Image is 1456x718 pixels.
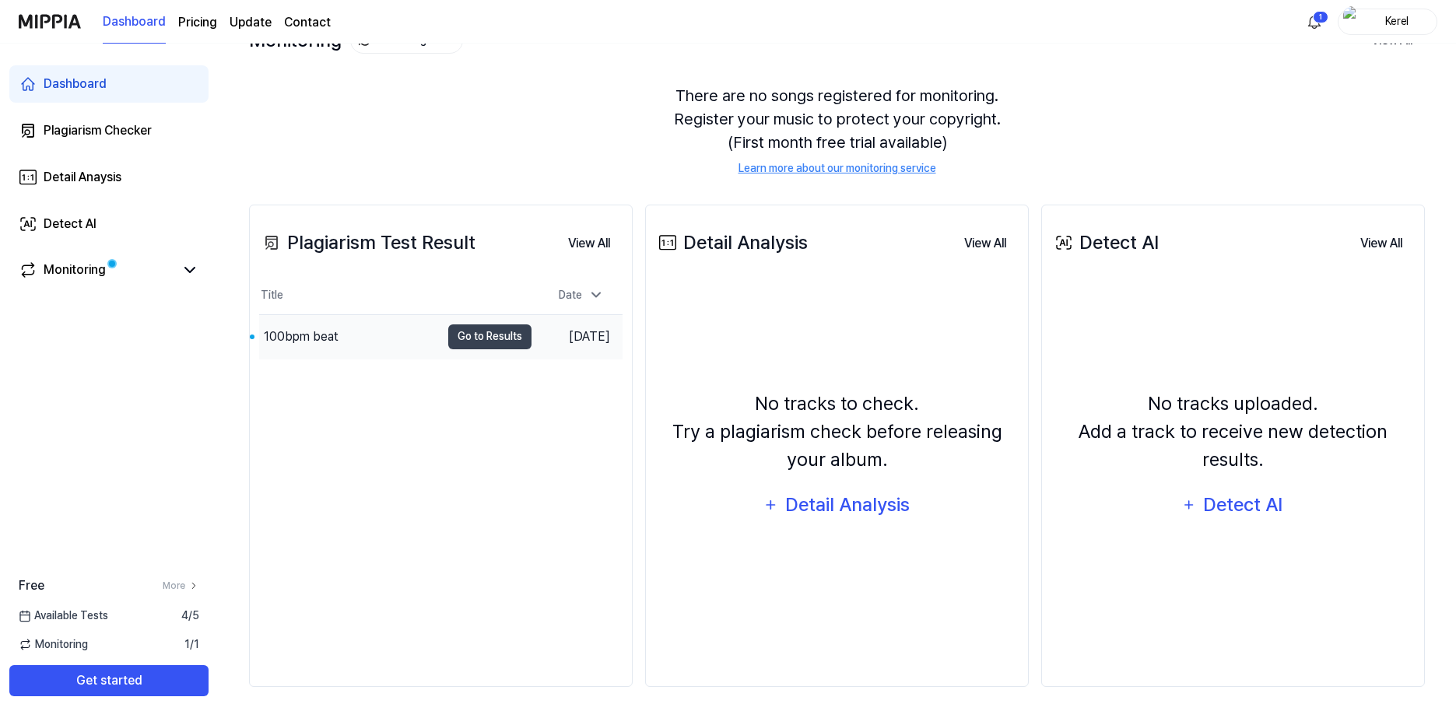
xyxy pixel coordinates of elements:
[553,282,610,308] div: Date
[739,160,936,177] a: Learn more about our monitoring service
[44,168,121,187] div: Detail Anaysis
[556,227,623,259] a: View All
[1172,486,1293,524] button: Detect AI
[44,215,96,233] div: Detect AI
[284,13,331,32] a: Contact
[1051,390,1415,474] div: No tracks uploaded. Add a track to receive new detection results.
[184,636,199,653] span: 1 / 1
[784,490,910,520] div: Detail Analysis
[19,576,44,595] span: Free
[1367,12,1427,30] div: Kerel
[9,65,209,103] a: Dashboard
[264,327,339,346] div: 100bpm beat
[1348,228,1415,259] button: View All
[9,205,209,243] a: Detect AI
[259,229,475,257] div: Plagiarism Test Result
[44,75,107,93] div: Dashboard
[448,324,532,349] button: Go to Results
[44,121,152,140] div: Plagiarism Checker
[178,13,217,32] a: Pricing
[1302,9,1327,34] button: 알림1
[655,229,808,257] div: Detail Analysis
[1338,9,1437,35] button: profileKerel
[1313,11,1328,23] div: 1
[1051,229,1159,257] div: Detect AI
[9,665,209,696] button: Get started
[9,159,209,196] a: Detail Anaysis
[532,314,623,359] td: [DATE]
[44,261,106,279] div: Monitoring
[1348,227,1415,259] a: View All
[556,228,623,259] button: View All
[103,1,166,44] a: Dashboard
[655,390,1019,474] div: No tracks to check. Try a plagiarism check before releasing your album.
[230,13,272,32] a: Update
[1305,12,1324,31] img: 알림
[19,261,174,279] a: Monitoring
[249,65,1425,195] div: There are no songs registered for monitoring. Register your music to protect your copyright. (Fir...
[9,112,209,149] a: Plagiarism Checker
[19,636,88,653] span: Monitoring
[753,486,920,524] button: Detail Analysis
[181,608,199,624] span: 4 / 5
[952,228,1019,259] button: View All
[952,227,1019,259] a: View All
[1343,6,1362,37] img: profile
[19,608,108,624] span: Available Tests
[259,277,532,314] th: Title
[163,579,199,593] a: More
[1202,490,1285,520] div: Detect AI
